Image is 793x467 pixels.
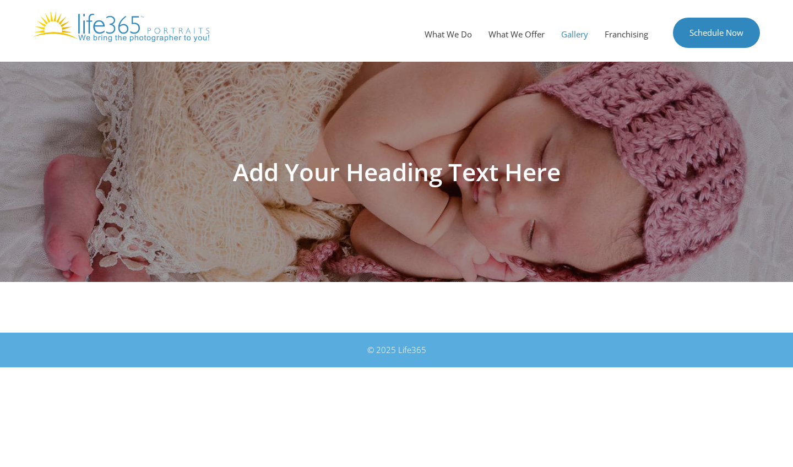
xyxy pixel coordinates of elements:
[553,18,596,51] a: Gallery
[33,11,209,42] img: Life365
[480,18,553,51] a: What We Offer
[416,18,480,51] a: What We Do
[88,160,705,184] h1: Add Your Heading Text Here
[596,18,656,51] a: Franchising
[94,344,699,356] div: © 2025 Life365
[673,18,760,48] a: Schedule Now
